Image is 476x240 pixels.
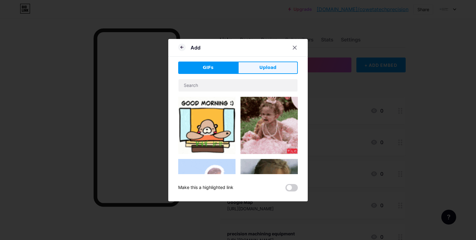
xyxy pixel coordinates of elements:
img: Gihpy [240,159,298,212]
button: Upload [238,62,298,74]
span: GIFs [203,64,214,71]
span: Upload [259,64,276,71]
img: Gihpy [178,97,236,154]
img: Gihpy [178,159,236,216]
img: Gihpy [240,97,298,154]
div: Add [191,44,201,51]
button: GIFs [178,62,238,74]
input: Search [178,79,297,92]
div: Make this a highlighted link [178,184,233,191]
